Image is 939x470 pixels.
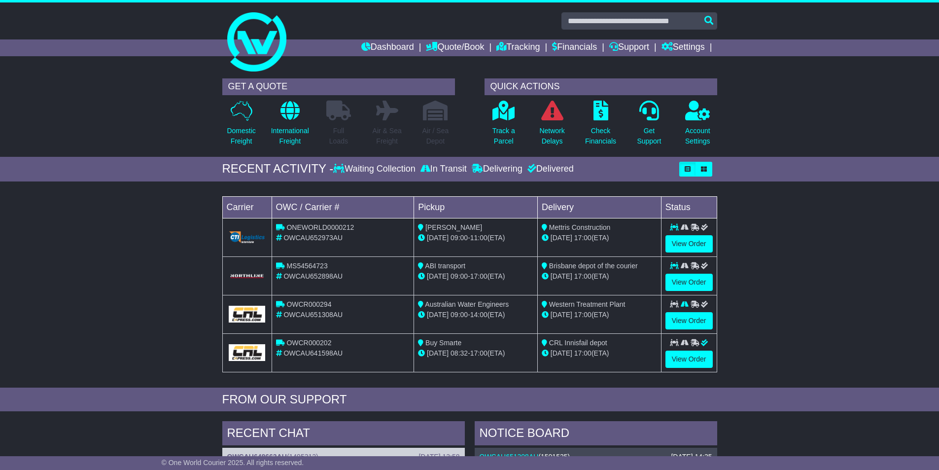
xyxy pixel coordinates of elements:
[361,39,414,56] a: Dashboard
[271,126,309,146] p: International Freight
[671,453,712,461] div: [DATE] 14:35
[470,349,487,357] span: 17:00
[551,234,572,242] span: [DATE]
[326,126,351,146] p: Full Loads
[229,344,266,361] img: GetCarrierServiceLogo
[485,78,717,95] div: QUICK ACTIONS
[222,393,717,407] div: FROM OUR SUPPORT
[585,126,616,146] p: Check Financials
[469,164,525,175] div: Delivering
[286,339,331,347] span: OWCR000202
[549,262,638,270] span: Brisbane depot of the courier
[551,349,572,357] span: [DATE]
[574,311,591,319] span: 17:00
[418,271,533,282] div: - (ETA)
[539,100,565,152] a: NetworkDelays
[283,272,343,280] span: OWCAU652898AU
[425,339,461,347] span: Buy Smarte
[222,162,334,176] div: RECENT ACTIVITY -
[286,300,331,308] span: OWCR000294
[451,234,468,242] span: 09:00
[272,196,414,218] td: OWC / Carrier #
[661,196,717,218] td: Status
[542,233,657,243] div: (ETA)
[425,262,465,270] span: ABI transport
[451,349,468,357] span: 08:32
[418,453,459,461] div: [DATE] 13:58
[636,100,661,152] a: GetSupport
[451,272,468,280] span: 09:00
[289,453,316,461] span: 1495312
[542,348,657,359] div: (ETA)
[542,310,657,320] div: (ETA)
[222,78,455,95] div: GET A QUOTE
[470,311,487,319] span: 14:00
[333,164,417,175] div: Waiting Collection
[283,234,343,242] span: OWCAU652973AU
[418,310,533,320] div: - (ETA)
[286,223,354,231] span: ONEWORLD0000212
[427,272,449,280] span: [DATE]
[539,126,564,146] p: Network Delays
[418,164,469,175] div: In Transit
[549,223,610,231] span: Mettris Construction
[551,311,572,319] span: [DATE]
[418,233,533,243] div: - (ETA)
[470,234,487,242] span: 11:00
[480,453,712,461] div: ( )
[222,196,272,218] td: Carrier
[373,126,402,146] p: Air & Sea Freight
[283,311,343,319] span: OWCAU651308AU
[496,39,540,56] a: Tracking
[451,311,468,319] span: 09:00
[229,273,266,279] img: GetCarrierServiceLogo
[585,100,617,152] a: CheckFinancials
[541,453,568,461] span: 1501535
[162,459,304,467] span: © One World Courier 2025. All rights reserved.
[574,272,591,280] span: 17:00
[227,126,255,146] p: Domestic Freight
[227,453,287,461] a: OWCAU648663AU
[665,235,713,253] a: View Order
[551,272,572,280] span: [DATE]
[661,39,705,56] a: Settings
[470,272,487,280] span: 17:00
[283,349,343,357] span: OWCAU641598AU
[665,312,713,329] a: View Order
[425,300,509,308] span: Australian Water Engineers
[685,126,710,146] p: Account Settings
[549,300,626,308] span: Western Treatment Plant
[229,306,266,323] img: GetCarrierServiceLogo
[574,234,591,242] span: 17:00
[665,274,713,291] a: View Order
[574,349,591,357] span: 17:00
[475,421,717,448] div: NOTICE BOARD
[414,196,538,218] td: Pickup
[525,164,574,175] div: Delivered
[427,311,449,319] span: [DATE]
[637,126,661,146] p: Get Support
[427,349,449,357] span: [DATE]
[425,223,482,231] span: [PERSON_NAME]
[492,126,515,146] p: Track a Parcel
[685,100,711,152] a: AccountSettings
[542,271,657,282] div: (ETA)
[609,39,649,56] a: Support
[418,348,533,359] div: - (ETA)
[427,234,449,242] span: [DATE]
[422,126,449,146] p: Air / Sea Depot
[286,262,327,270] span: MS54564723
[480,453,539,461] a: OWCAU651308AU
[226,100,256,152] a: DomesticFreight
[222,421,465,448] div: RECENT CHAT
[426,39,484,56] a: Quote/Book
[537,196,661,218] td: Delivery
[229,231,266,243] img: GetCarrierServiceLogo
[665,351,713,368] a: View Order
[552,39,597,56] a: Financials
[271,100,310,152] a: InternationalFreight
[227,453,460,461] div: ( )
[549,339,607,347] span: CRL Innisfail depot
[492,100,516,152] a: Track aParcel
